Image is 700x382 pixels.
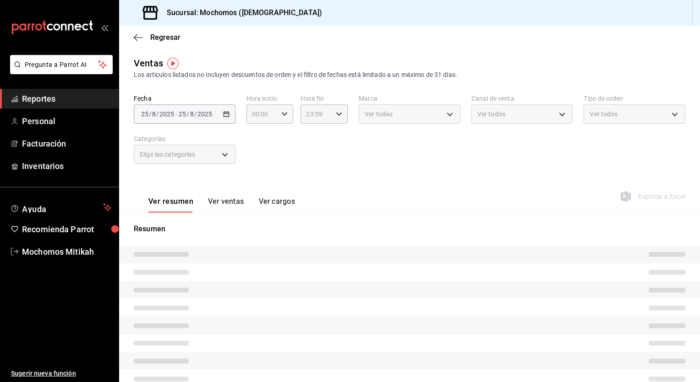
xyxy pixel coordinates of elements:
[149,110,152,118] span: /
[101,24,108,31] button: open_drawer_menu
[477,109,505,119] span: Ver todos
[6,66,113,76] a: Pregunta a Parrot AI
[22,137,111,150] span: Facturación
[11,369,111,378] span: Sugerir nueva función
[22,246,111,258] span: Mochomos Mitikah
[22,223,111,235] span: Recomienda Parrot
[194,110,197,118] span: /
[159,7,322,18] h3: Sucursal: Mochomos ([DEMOGRAPHIC_DATA])
[167,58,179,69] img: Tooltip marker
[159,110,175,118] input: ----
[148,197,295,213] div: navigation tabs
[134,136,235,142] label: Categorías
[190,110,194,118] input: --
[134,70,685,80] div: Los artículos listados no incluyen descuentos de orden y el filtro de fechas está limitado a un m...
[208,197,244,213] button: Ver ventas
[148,197,193,213] button: Ver resumen
[471,95,573,102] label: Canal de venta
[178,110,186,118] input: --
[156,110,159,118] span: /
[134,95,235,102] label: Fecha
[175,110,177,118] span: -
[22,202,99,213] span: Ayuda
[134,56,163,70] div: Ventas
[134,33,180,42] button: Regresar
[22,115,111,127] span: Personal
[10,55,113,74] button: Pregunta a Parrot AI
[197,110,213,118] input: ----
[140,150,196,159] span: Elige las categorías
[22,93,111,105] span: Reportes
[25,60,98,70] span: Pregunta a Parrot AI
[590,109,618,119] span: Ver todos
[359,95,460,102] label: Marca
[134,224,685,235] p: Resumen
[584,95,685,102] label: Tipo de orden
[22,160,111,172] span: Inventarios
[141,110,149,118] input: --
[150,33,180,42] span: Regresar
[259,197,295,213] button: Ver cargos
[152,110,156,118] input: --
[186,110,189,118] span: /
[301,95,348,102] label: Hora fin
[365,109,393,119] span: Ver todas
[246,95,294,102] label: Hora inicio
